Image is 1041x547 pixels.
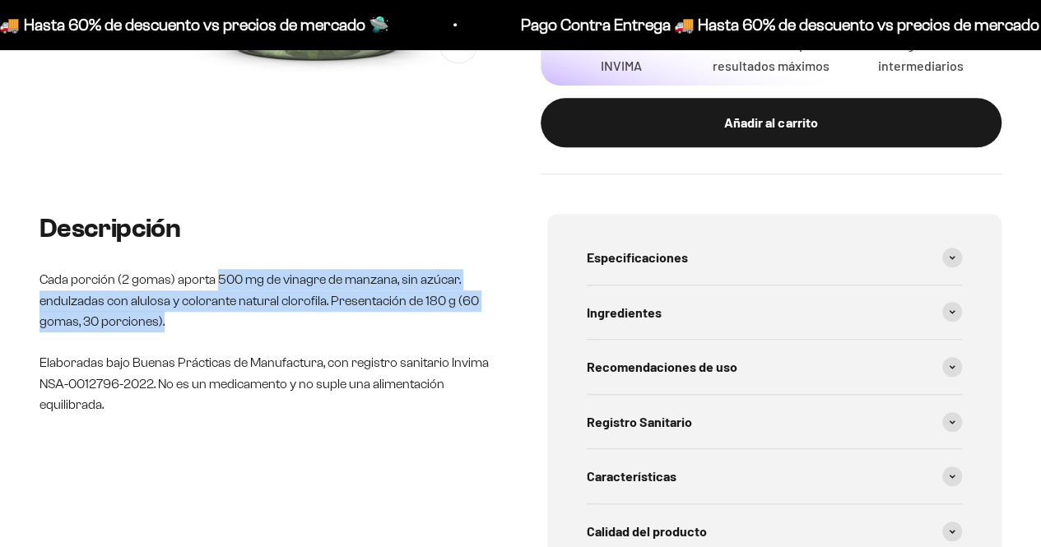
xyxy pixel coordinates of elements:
button: Añadir al carrito [541,98,1002,147]
summary: Recomendaciones de uso [587,340,963,394]
p: Cada porción (2 gomas) aporta 500 mg de vinagre de manzana, sin azúcar. endulzadas con alulosa y ... [40,269,495,332]
span: Registro Sanitario [587,411,692,433]
summary: Características [587,449,963,503]
p: Elaboradas bajo Buenas Prácticas de Manufactura, con registro sanitario Invima NSA-0012796-2022. ... [40,352,495,415]
div: Añadir al carrito [574,112,969,133]
span: Calidad del producto [587,521,707,542]
summary: Ingredientes [587,285,963,340]
h2: Descripción [40,214,495,243]
span: Especificaciones [587,247,688,268]
summary: Registro Sanitario [587,395,963,449]
span: Ingredientes [587,302,662,323]
p: Dosis clínicas para resultados máximos [709,34,833,76]
span: Recomendaciones de uso [587,356,737,378]
summary: Especificaciones [587,230,963,285]
span: Características [587,466,676,487]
